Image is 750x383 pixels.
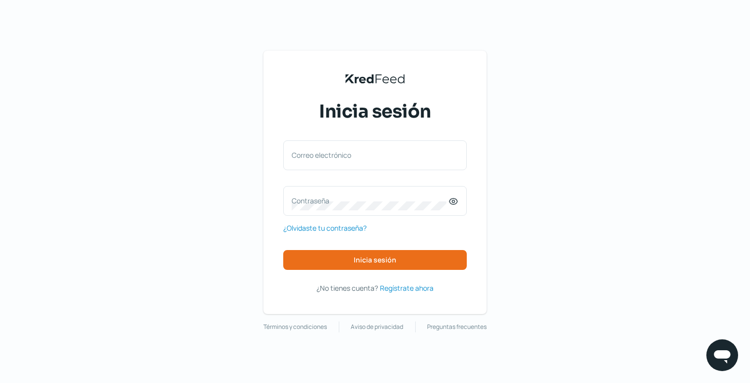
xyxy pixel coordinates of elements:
a: Preguntas frecuentes [427,321,487,332]
label: Correo electrónico [292,150,448,160]
span: Inicia sesión [319,99,431,124]
a: Aviso de privacidad [351,321,403,332]
a: Términos y condiciones [263,321,327,332]
img: chatIcon [712,345,732,365]
span: Inicia sesión [354,256,396,263]
label: Contraseña [292,196,448,205]
a: ¿Olvidaste tu contraseña? [283,222,367,234]
a: Regístrate ahora [380,282,434,294]
span: ¿No tienes cuenta? [316,283,378,293]
button: Inicia sesión [283,250,467,270]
